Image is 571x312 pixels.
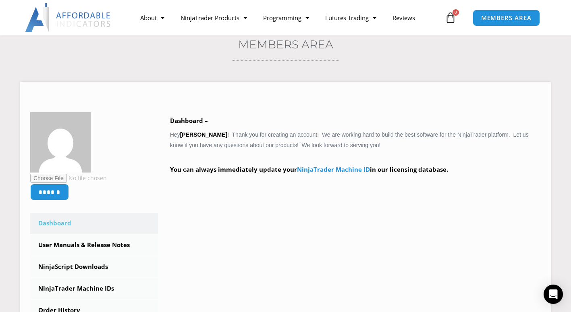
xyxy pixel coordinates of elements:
a: About [132,8,172,27]
img: LogoAI | Affordable Indicators – NinjaTrader [25,3,112,32]
a: Programming [255,8,317,27]
strong: You can always immediately update your in our licensing database. [170,165,448,173]
b: Dashboard – [170,116,208,125]
a: Dashboard [30,213,158,234]
div: Hey ! Thank you for creating an account! We are working hard to build the best software for the N... [170,115,541,187]
img: cde6cf73ceade71d856d9f1e235f2fca3ca9ba9c963cc4500272db440741bdb5 [30,112,91,173]
div: Open Intercom Messenger [544,285,563,304]
a: NinjaScript Downloads [30,256,158,277]
a: MEMBERS AREA [473,10,540,26]
nav: Menu [132,8,443,27]
span: MEMBERS AREA [481,15,532,21]
a: Reviews [384,8,423,27]
a: NinjaTrader Products [172,8,255,27]
a: NinjaTrader Machine ID [297,165,370,173]
a: Futures Trading [317,8,384,27]
span: 0 [453,9,459,16]
a: User Manuals & Release Notes [30,235,158,256]
a: Members Area [238,37,333,51]
a: NinjaTrader Machine IDs [30,278,158,299]
strong: [PERSON_NAME] [180,131,227,138]
a: 0 [433,6,468,29]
